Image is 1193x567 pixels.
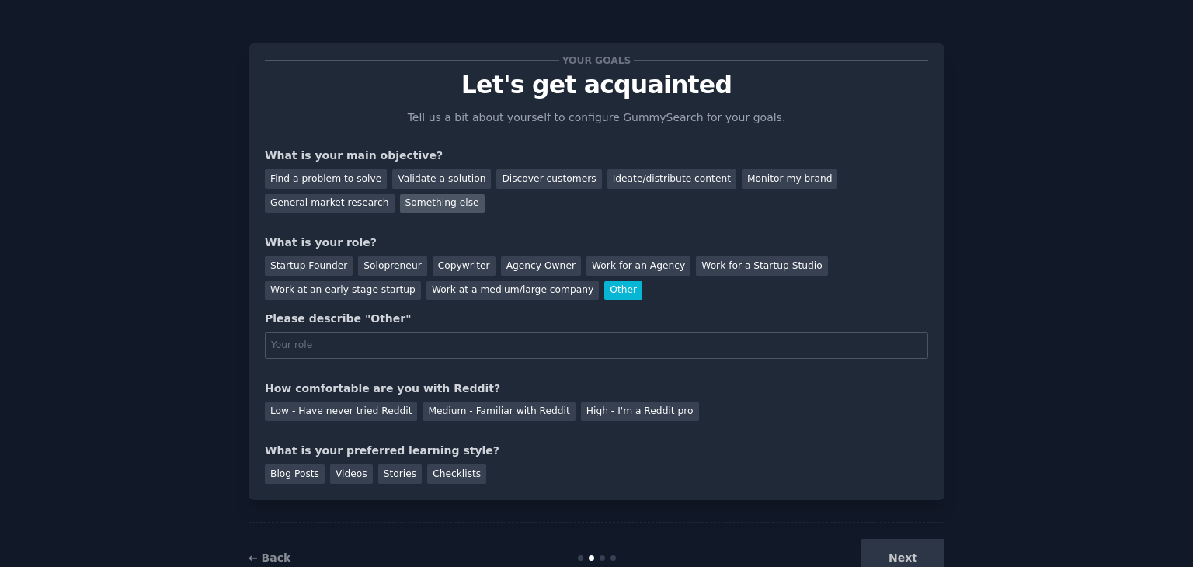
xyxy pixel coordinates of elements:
div: Please describe "Other" [265,311,928,327]
input: Your role [265,332,928,359]
div: High - I'm a Reddit pro [581,402,699,422]
div: General market research [265,194,395,214]
div: Other [604,281,642,301]
div: Something else [400,194,485,214]
p: Tell us a bit about yourself to configure GummySearch for your goals. [401,110,792,126]
div: Medium - Familiar with Reddit [423,402,575,422]
div: Low - Have never tried Reddit [265,402,417,422]
div: Validate a solution [392,169,491,189]
p: Let's get acquainted [265,71,928,99]
span: Your goals [559,52,634,68]
div: Checklists [427,464,486,484]
div: How comfortable are you with Reddit? [265,381,928,397]
div: Work for an Agency [586,256,690,276]
div: Blog Posts [265,464,325,484]
div: Ideate/distribute content [607,169,736,189]
div: Videos [330,464,373,484]
div: Work for a Startup Studio [696,256,827,276]
div: Monitor my brand [742,169,837,189]
div: Work at an early stage startup [265,281,421,301]
div: Startup Founder [265,256,353,276]
div: Copywriter [433,256,496,276]
div: What is your role? [265,235,928,251]
div: Agency Owner [501,256,581,276]
div: Solopreneur [358,256,426,276]
a: ← Back [249,551,290,564]
div: Stories [378,464,422,484]
div: Work at a medium/large company [426,281,599,301]
div: What is your preferred learning style? [265,443,928,459]
div: Find a problem to solve [265,169,387,189]
div: Discover customers [496,169,601,189]
div: What is your main objective? [265,148,928,164]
